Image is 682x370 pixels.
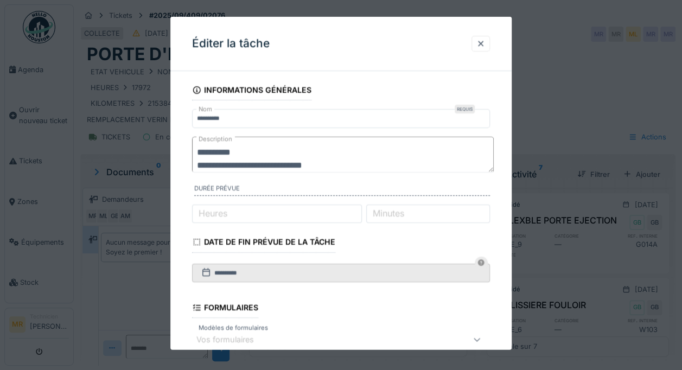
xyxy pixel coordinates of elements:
label: Durée prévue [194,184,490,196]
label: Description [196,132,234,145]
label: Minutes [371,207,406,220]
div: Requis [455,105,475,113]
h3: Éditer la tâche [192,37,270,50]
div: Formulaires [192,299,258,318]
div: Date de fin prévue de la tâche [192,234,335,252]
label: Nom [196,105,214,114]
label: Modèles de formulaires [196,323,270,333]
div: Informations générales [192,82,311,100]
label: Heures [196,207,230,220]
div: Vos formulaires [196,334,269,346]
